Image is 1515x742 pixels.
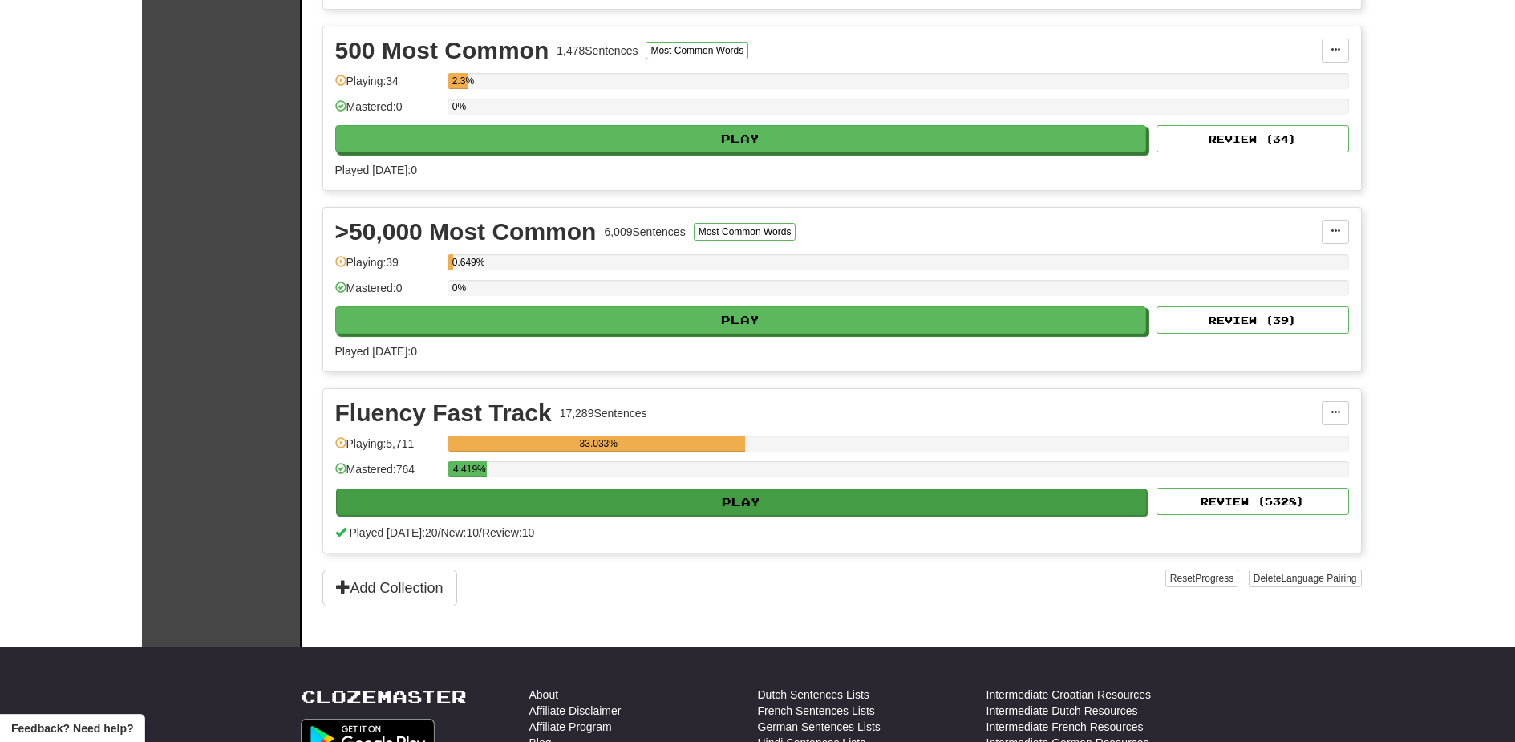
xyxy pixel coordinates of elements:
button: Most Common Words [694,223,796,241]
button: Add Collection [322,570,457,606]
div: Playing: 39 [335,254,440,281]
button: Review (39) [1157,306,1349,334]
div: >50,000 Most Common [335,220,597,244]
span: Open feedback widget [11,720,133,736]
span: Played [DATE]: 0 [335,345,417,358]
div: Mastered: 0 [335,99,440,125]
div: 6,009 Sentences [604,224,685,240]
a: Clozemaster [301,687,467,707]
span: Review: 10 [482,526,534,539]
span: New: 10 [441,526,479,539]
a: Dutch Sentences Lists [758,687,869,703]
a: German Sentences Lists [758,719,881,735]
button: Review (5328) [1157,488,1349,515]
button: DeleteLanguage Pairing [1249,570,1362,587]
span: Progress [1195,573,1233,584]
div: 4.419% [452,461,487,477]
button: ResetProgress [1165,570,1238,587]
div: Mastered: 0 [335,280,440,306]
span: Played [DATE]: 0 [335,164,417,176]
button: Play [335,125,1147,152]
a: About [529,687,559,703]
button: Review (34) [1157,125,1349,152]
a: Intermediate Dutch Resources [986,703,1138,719]
div: 33.033% [452,436,745,452]
button: Most Common Words [646,42,748,59]
button: Play [336,489,1148,516]
span: Played [DATE]: 20 [349,526,437,539]
div: 17,289 Sentences [560,405,647,421]
div: Playing: 34 [335,73,440,99]
span: / [479,526,482,539]
div: 1,478 Sentences [557,43,638,59]
div: 500 Most Common [335,39,549,63]
div: 0.649% [452,254,453,270]
a: French Sentences Lists [758,703,875,719]
span: / [438,526,441,539]
button: Play [335,306,1147,334]
a: Affiliate Program [529,719,612,735]
a: Affiliate Disclaimer [529,703,622,719]
div: Mastered: 764 [335,461,440,488]
div: Playing: 5,711 [335,436,440,462]
div: Fluency Fast Track [335,401,552,425]
a: Intermediate French Resources [986,719,1144,735]
span: Language Pairing [1281,573,1356,584]
div: 2.3% [452,73,468,89]
a: Intermediate Croatian Resources [986,687,1151,703]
